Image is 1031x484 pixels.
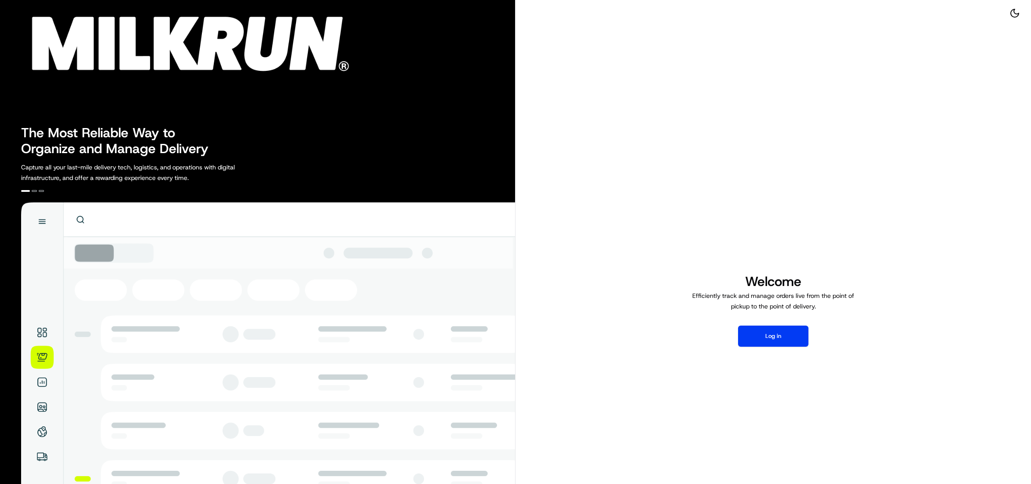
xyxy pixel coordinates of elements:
[5,5,359,76] img: Company Logo
[689,273,858,290] h1: Welcome
[689,290,858,312] p: Efficiently track and manage orders live from the point of pickup to the point of delivery.
[21,125,218,157] h2: The Most Reliable Way to Organize and Manage Delivery
[21,162,274,183] p: Capture all your last-mile delivery tech, logistics, and operations with digital infrastructure, ...
[738,326,808,347] button: Log in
